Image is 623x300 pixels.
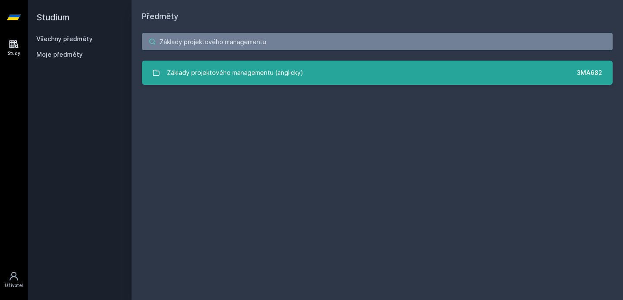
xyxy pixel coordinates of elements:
[142,33,613,50] input: Název nebo ident předmětu…
[5,282,23,289] div: Uživatel
[2,35,26,61] a: Study
[142,10,613,23] h1: Předměty
[577,68,602,77] div: 3MA682
[167,64,303,81] div: Základy projektového managementu (anglicky)
[36,50,83,59] span: Moje předměty
[2,267,26,293] a: Uživatel
[142,61,613,85] a: Základy projektového managementu (anglicky) 3MA682
[36,35,93,42] a: Všechny předměty
[8,50,20,57] div: Study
